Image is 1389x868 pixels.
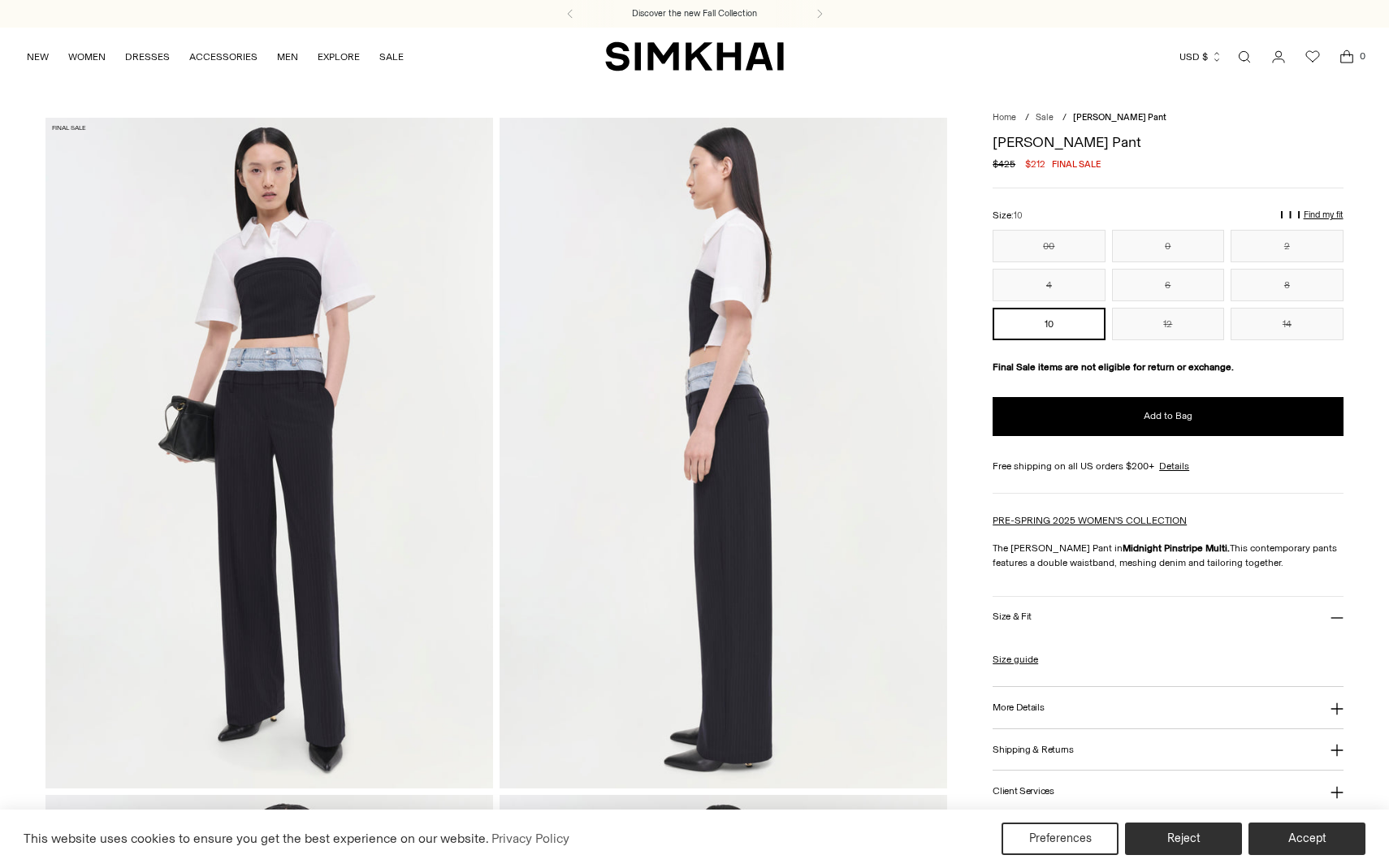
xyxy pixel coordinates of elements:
[1231,269,1343,301] button: 8
[27,39,49,75] a: NEW
[993,111,1343,125] nav: breadcrumbs
[1062,111,1067,125] div: /
[68,39,106,75] a: WOMEN
[1144,409,1192,423] span: Add to Bag
[993,361,1234,373] strong: Final Sale items are not eligible for return or exchange.
[993,541,1343,570] p: The [PERSON_NAME] Pant in This contemporary pants features a double waistband, meshing denim and ...
[993,786,1054,797] h3: Client Services
[993,269,1105,301] button: 4
[1159,459,1189,473] a: Details
[993,157,1015,171] s: $425
[993,459,1343,473] div: Free shipping on all US orders $200+
[189,39,257,75] a: ACCESSORIES
[1112,308,1224,340] button: 12
[605,41,784,72] a: SIMKHAI
[993,230,1105,262] button: 00
[993,515,1187,526] a: PRE-SPRING 2025 WOMEN'S COLLECTION
[489,827,572,851] a: Privacy Policy (opens in a new tab)
[1073,112,1166,123] span: [PERSON_NAME] Pant
[993,702,1044,713] h3: More Details
[993,308,1105,340] button: 10
[379,39,404,75] a: SALE
[993,729,1343,771] button: Shipping & Returns
[993,135,1343,149] h1: [PERSON_NAME] Pant
[1248,823,1365,855] button: Accept
[318,39,360,75] a: EXPLORE
[277,39,298,75] a: MEN
[1228,41,1261,73] a: Open search modal
[993,611,1032,622] h3: Size & Fit
[993,771,1343,812] button: Client Services
[45,118,493,788] img: Ophelia Pant
[1125,823,1242,855] button: Reject
[632,7,757,20] a: Discover the new Fall Collection
[1262,41,1295,73] a: Go to the account page
[1296,41,1329,73] a: Wishlist
[125,39,170,75] a: DRESSES
[1331,41,1363,73] a: Open cart modal
[500,118,947,788] img: Ophelia Pant
[1025,157,1045,171] span: $212
[993,397,1343,436] button: Add to Bag
[1355,49,1370,63] span: 0
[1112,230,1224,262] button: 0
[993,652,1038,667] a: Size guide
[1112,269,1224,301] button: 6
[993,597,1343,638] button: Size & Fit
[993,745,1074,755] h3: Shipping & Returns
[1014,210,1023,221] span: 10
[24,831,489,846] span: This website uses cookies to ensure you get the best experience on our website.
[993,112,1016,123] a: Home
[1025,111,1029,125] div: /
[993,208,1023,223] label: Size:
[1231,230,1343,262] button: 2
[1123,542,1230,554] strong: Midnight Pinstripe Multi.
[1179,39,1222,75] button: USD $
[993,687,1343,728] button: More Details
[1036,112,1054,123] a: Sale
[1002,823,1119,855] button: Preferences
[1231,308,1343,340] button: 14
